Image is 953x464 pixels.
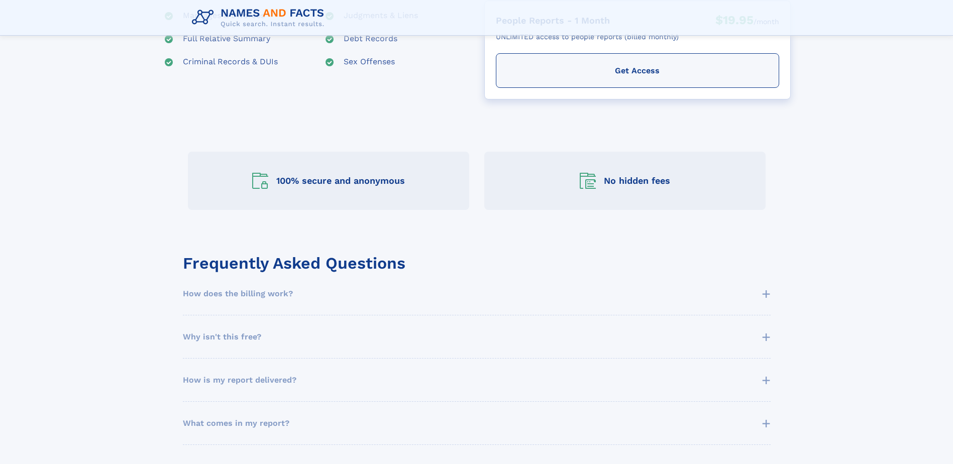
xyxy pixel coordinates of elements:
[344,33,397,45] div: Debt Records
[496,53,779,88] div: Get Access
[344,56,395,68] div: Sex Offenses
[762,369,771,391] span: +
[183,417,289,429] span: What comes in my report?
[496,29,679,45] div: UNLIMITED access to people reports (billed monthly)
[183,33,270,45] div: Full Relative Summary
[183,412,771,434] summary: What comes in my report? +
[183,374,296,386] span: How is my report delivered?
[762,282,771,305] span: +
[276,175,405,187] div: 100% secure and anonymous
[183,331,261,343] span: Why isn't this free?
[604,175,670,187] div: No hidden fees
[188,4,333,31] img: Logo Names and Facts
[183,282,771,305] summary: How does the billing work? +
[762,325,771,348] span: +
[183,369,771,391] summary: How is my report delivered? +
[183,56,278,68] div: Criminal Records & DUIs
[183,288,293,300] span: How does the billing work?
[762,412,771,434] span: +
[183,254,771,272] div: Frequently Asked Questions
[183,325,771,348] summary: Why isn't this free? +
